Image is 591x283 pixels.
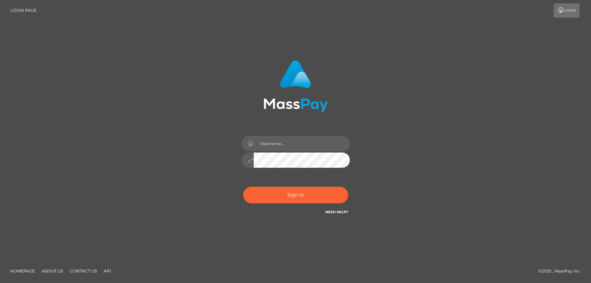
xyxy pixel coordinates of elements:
div: © 2025 , MassPay Inc. [538,267,586,275]
a: Homepage [7,266,38,276]
a: Login Page [10,3,37,18]
a: Contact Us [67,266,100,276]
input: Username... [254,136,350,151]
button: Sign in [243,187,348,203]
a: Login [554,3,579,18]
img: MassPay Login [263,60,328,112]
a: About Us [39,266,66,276]
a: API [101,266,114,276]
a: Need Help? [325,210,348,214]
